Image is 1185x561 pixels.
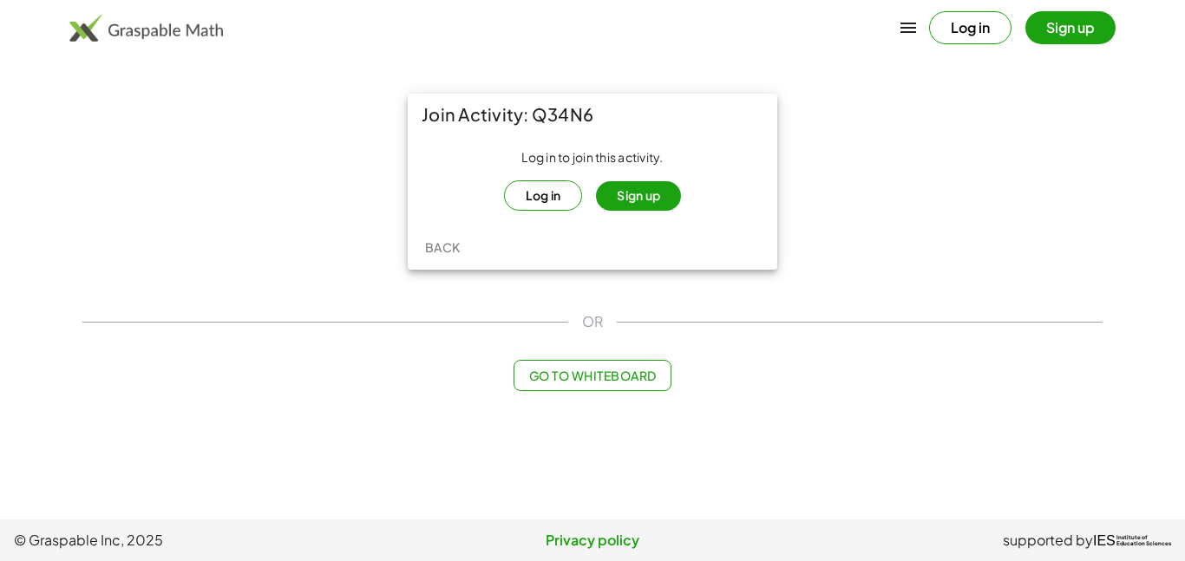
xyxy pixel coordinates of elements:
[596,181,681,211] button: Sign up
[424,239,460,255] span: Back
[400,530,786,551] a: Privacy policy
[1116,535,1171,547] span: Institute of Education Sciences
[929,11,1012,44] button: Log in
[1093,530,1171,551] a: IESInstitute ofEducation Sciences
[514,360,671,391] button: Go to Whiteboard
[408,94,777,135] div: Join Activity: Q34N6
[415,232,470,263] button: Back
[1025,11,1116,44] button: Sign up
[528,368,656,383] span: Go to Whiteboard
[422,149,763,211] div: Log in to join this activity.
[1093,532,1116,549] span: IES
[1003,530,1093,551] span: supported by
[582,311,603,332] span: OR
[504,180,583,211] button: Log in
[14,530,400,551] span: © Graspable Inc, 2025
